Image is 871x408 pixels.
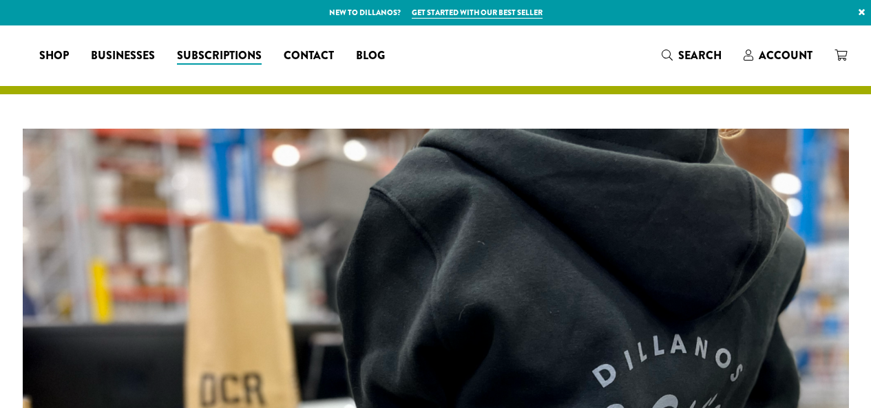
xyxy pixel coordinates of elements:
[91,47,155,65] span: Businesses
[651,44,733,67] a: Search
[284,47,334,65] span: Contact
[759,47,812,63] span: Account
[678,47,722,63] span: Search
[356,47,385,65] span: Blog
[177,47,262,65] span: Subscriptions
[28,45,80,67] a: Shop
[412,7,543,19] a: Get started with our best seller
[39,47,69,65] span: Shop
